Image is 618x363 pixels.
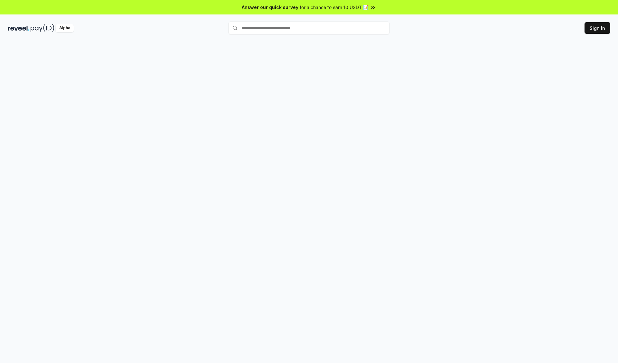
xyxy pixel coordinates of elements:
div: Alpha [56,24,74,32]
span: for a chance to earn 10 USDT 📝 [300,4,369,11]
img: pay_id [31,24,54,32]
span: Answer our quick survey [242,4,298,11]
img: reveel_dark [8,24,29,32]
button: Sign In [585,22,610,34]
